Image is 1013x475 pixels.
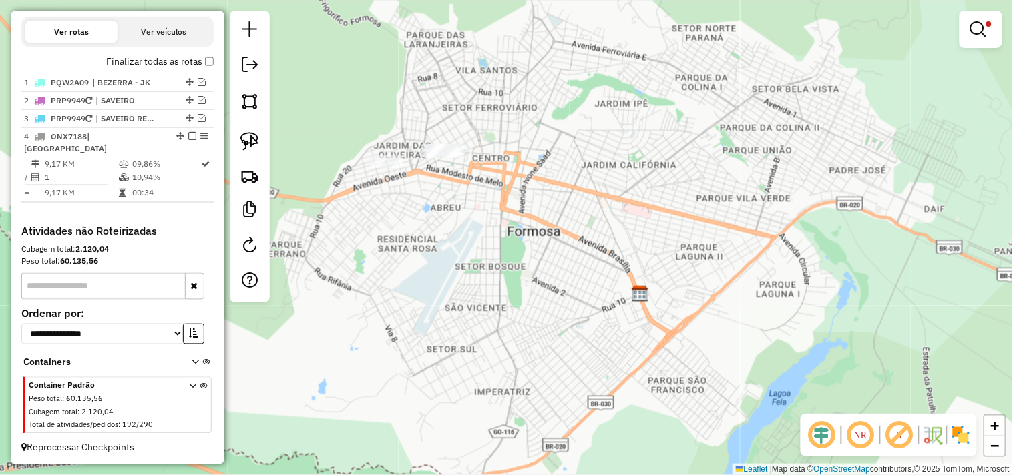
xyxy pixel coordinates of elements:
[24,131,107,153] span: 4 -
[66,394,103,404] span: 60.135,56
[200,132,208,140] em: Opções
[235,161,264,191] a: Criar rota
[240,167,259,185] img: Criar rota
[21,225,214,238] h4: Atividades não Roteirizadas
[24,113,92,123] span: 3 -
[132,171,201,184] td: 10,94%
[236,51,263,81] a: Exportar sessão
[176,132,184,140] em: Alterar sequência das rotas
[132,186,201,199] td: 00:34
[425,145,458,158] div: Atividade não roteirizada - REVENDAS ABE IKENO
[118,420,120,430] span: :
[814,464,871,474] a: OpenStreetMap
[44,157,118,171] td: 9,17 KM
[183,324,204,344] button: Ordem crescente
[21,306,214,322] label: Ordenar por:
[132,157,201,171] td: 09,86%
[733,464,1013,475] div: Map data © contributors,© 2025 TomTom, Microsoft
[31,173,39,181] i: Total de Atividades
[186,78,194,86] em: Alterar sequência das rotas
[770,464,772,474] span: |
[51,113,85,123] span: PRP9949
[991,417,1000,434] span: +
[118,21,210,43] button: Ver veículos
[198,96,206,104] em: Visualizar rota
[186,96,194,104] em: Alterar sequência das rotas
[991,437,1000,454] span: −
[883,419,916,451] span: Exibir rótulo
[23,356,174,370] span: Containers
[85,97,92,105] i: Veículo já utilizado nesta sessão
[188,132,196,140] em: Finalizar rota
[202,160,210,168] i: Rota otimizada
[236,231,263,262] a: Reroteirizar Sessão
[85,115,92,123] i: Veículo já utilizado nesta sessão
[29,394,62,404] span: Peso total
[950,424,972,446] img: Exibir/Ocultar setores
[205,57,214,66] input: Finalizar todas as rotas
[81,408,114,417] span: 2.120,04
[75,244,109,254] strong: 2.120,04
[985,436,1005,456] a: Zoom out
[119,189,126,197] i: Tempo total em rota
[44,171,118,184] td: 1
[236,196,263,226] a: Criar modelo
[62,394,64,404] span: :
[24,171,31,184] td: /
[965,16,997,43] a: Exibir filtros
[198,114,206,122] em: Visualizar rota
[51,77,89,87] span: PQW2A09
[21,442,134,454] span: Reprocessar Checkpoints
[44,186,118,199] td: 9,17 KM
[106,55,214,69] label: Finalizar todas as rotas
[95,95,157,107] span: SAVEIRO
[60,256,98,266] strong: 60.135,56
[985,416,1005,436] a: Zoom in
[29,408,77,417] span: Cubagem total
[240,132,259,151] img: Selecionar atividades - laço
[186,114,194,122] em: Alterar sequência das rotas
[51,131,87,141] span: ONX7188
[31,160,39,168] i: Distância Total
[922,424,944,446] img: Fluxo de ruas
[198,78,206,86] em: Visualizar rota
[236,16,263,46] a: Nova sessão e pesquisa
[119,173,129,181] i: % de utilização da cubagem
[25,21,118,43] button: Ver rotas
[806,419,838,451] span: Ocultar deslocamento
[119,160,129,168] i: % de utilização do peso
[95,113,157,125] span: SAVEIRO REC 1
[24,95,92,105] span: 2 -
[986,21,992,27] span: Filtro Ativo
[122,420,153,430] span: 192/290
[29,420,118,430] span: Total de atividades/pedidos
[845,419,877,451] span: Ocultar NR
[51,95,85,105] span: PRP9949
[632,285,649,302] img: Foco Formosa
[21,256,214,268] div: Peso total:
[24,77,89,87] span: 1 -
[24,186,31,199] td: =
[21,244,214,256] div: Cubagem total:
[422,144,455,157] div: Atividade não roteirizada - REVENDAS ABE IKENO
[77,408,79,417] span: :
[240,92,259,111] img: Selecionar atividades - polígono
[29,380,173,392] span: Container Padrão
[736,464,768,474] a: Leaflet
[92,77,154,89] span: BEZERRA - JK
